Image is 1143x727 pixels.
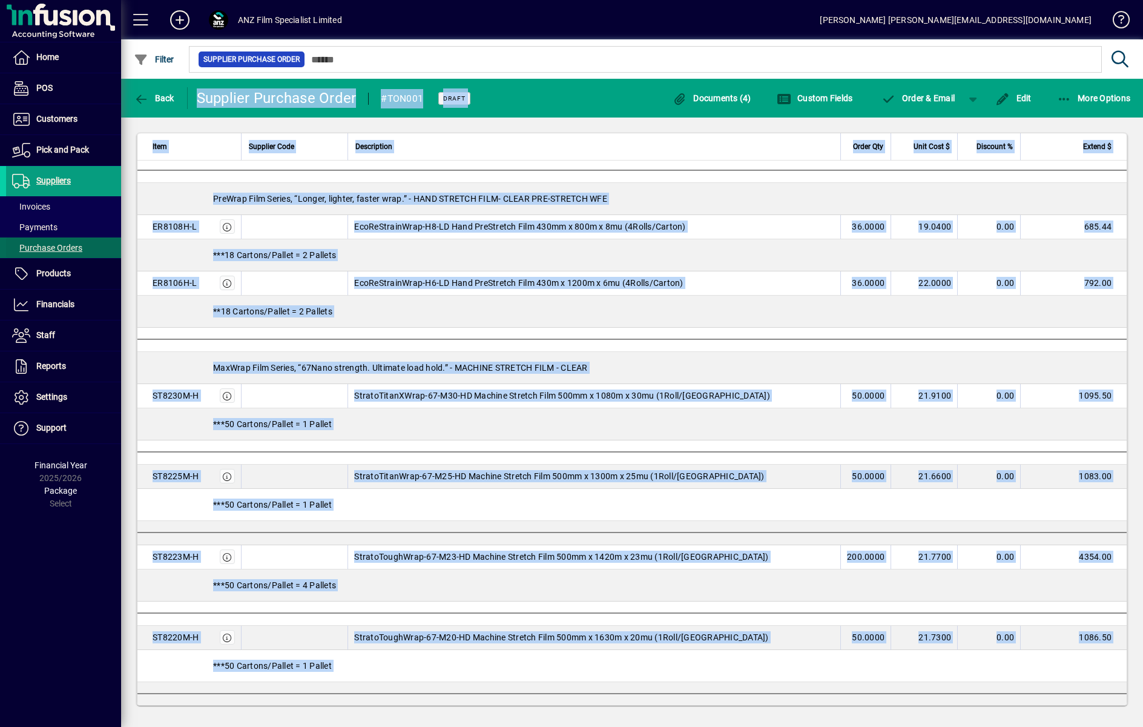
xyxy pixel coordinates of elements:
span: Extend $ [1083,140,1112,153]
span: StratoTitanXWrap-67-M30-HD Machine Stretch Film 500mm x 1080m x 30mu (1Roll/[GEOGRAPHIC_DATA]) [354,390,770,402]
a: Settings [6,382,121,413]
span: Support [36,423,67,433]
div: Supplier Purchase Order [197,88,357,108]
td: 36.0000 [840,215,891,239]
button: Edit [992,87,1035,109]
td: 0.00 [957,384,1020,408]
span: Reports [36,361,66,371]
td: 21.9100 [891,384,957,408]
span: Customers [36,114,77,124]
button: Order & Email [875,87,961,109]
td: 1095.50 [1020,384,1127,408]
div: **18 Cartons/Pallet = 2 Pallets [137,296,1127,327]
span: Documents (4) [673,93,751,103]
a: Reports [6,351,121,382]
span: StratoToughWrap-67-M23-HD Machine Stretch Film 500mm x 1420m x 23mu (1Roll/[GEOGRAPHIC_DATA]) [354,551,768,563]
span: More Options [1057,93,1131,103]
a: Financials [6,290,121,320]
span: Suppliers [36,176,71,185]
div: ***18 Cartons/Pallet = 2 Pallets [137,239,1127,271]
button: More Options [1054,87,1134,109]
span: Payments [12,222,58,232]
span: Home [36,52,59,62]
div: ST8225M-H [153,470,199,482]
span: Item [153,140,167,153]
a: Home [6,42,121,73]
span: StratoToughWrap-67-M20-HD Machine Stretch Film 500mm x 1630m x 20mu (1Roll/[GEOGRAPHIC_DATA]) [354,631,768,643]
span: Custom Fields [777,93,853,103]
span: Edit [995,93,1032,103]
div: PreWrap Film Series, “Longer, lighter, faster wrap.” - HAND STRETCH FILM- CLEAR PRE-STRETCH WFE [137,183,1127,214]
span: Package [44,486,77,496]
a: Staff [6,320,121,351]
td: 1083.00 [1020,465,1127,489]
span: Settings [36,392,67,402]
div: ***50 Cartons/Pallet = 1 Pallet [137,650,1127,682]
a: Payments [6,217,121,237]
button: Documents (4) [670,87,754,109]
div: ***50 Cartons/Pallet = 4 Pallets [137,569,1127,601]
td: 21.7300 [891,626,957,650]
a: Products [6,259,121,289]
span: EcoReStrainWrap-H6-LD Hand PreStretch Film 430m x 1200m x 6mu (4Rolls/Carton) [354,277,683,289]
td: 36.0000 [840,271,891,296]
td: 50.0000 [840,384,891,408]
td: 21.7700 [891,545,957,569]
td: 1086.50 [1020,626,1127,650]
span: Financial Year [35,460,87,470]
div: #TON001 [381,89,423,108]
td: 21.6600 [891,465,957,489]
span: Financials [36,299,74,309]
a: POS [6,73,121,104]
div: MaxWrap Film Series, “67Nano strength. Ultimate load hold.” - MACHINE STRETCH FILM - CLEAR [137,352,1127,383]
a: Purchase Orders [6,237,121,258]
a: Pick and Pack [6,135,121,165]
button: Custom Fields [774,87,856,109]
div: ER8106H-L [153,277,197,289]
div: ***50 Cartons/Pallet = 1 Pallet [137,489,1127,520]
a: Invoices [6,196,121,217]
td: 19.0400 [891,215,957,239]
span: Order Qty [853,140,883,153]
td: 0.00 [957,215,1020,239]
td: 50.0000 [840,465,891,489]
a: Support [6,413,121,443]
span: Description [355,140,392,153]
td: 0.00 [957,545,1020,569]
div: ***50 Cartons/Pallet = 1 Pallet [137,408,1127,440]
span: Pick and Pack [36,145,89,154]
div: ST8220M-H [153,631,199,643]
span: Discount % [977,140,1013,153]
span: Filter [134,55,174,64]
td: 4354.00 [1020,545,1127,569]
span: StratoTitanWrap-67-M25-HD Machine Stretch Film 500mm x 1300m x 25mu (1Roll/[GEOGRAPHIC_DATA]) [354,470,764,482]
div: ST8223M-H [153,551,199,563]
td: 0.00 [957,465,1020,489]
div: ER8108H-L [153,221,197,233]
td: 200.0000 [840,545,891,569]
span: POS [36,83,53,93]
td: 0.00 [957,626,1020,650]
app-page-header-button: Back [121,87,188,109]
td: 22.0000 [891,271,957,296]
div: ANZ Film Specialist Limited [238,10,342,30]
span: Supplier Code [249,140,294,153]
div: [PERSON_NAME] [PERSON_NAME][EMAIL_ADDRESS][DOMAIN_NAME] [820,10,1092,30]
td: 685.44 [1020,215,1127,239]
button: Filter [131,48,177,70]
span: Purchase Orders [12,243,82,253]
span: Order & Email [881,93,955,103]
span: Invoices [12,202,50,211]
a: Knowledge Base [1104,2,1128,42]
td: 792.00 [1020,271,1127,296]
span: Products [36,268,71,278]
span: Back [134,93,174,103]
button: Back [131,87,177,109]
span: Unit Cost $ [914,140,950,153]
span: Staff [36,330,55,340]
td: 50.0000 [840,626,891,650]
div: ST8230M-H [153,390,199,402]
span: Supplier Purchase Order [203,53,300,65]
td: 0.00 [957,271,1020,296]
button: Profile [199,9,238,31]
